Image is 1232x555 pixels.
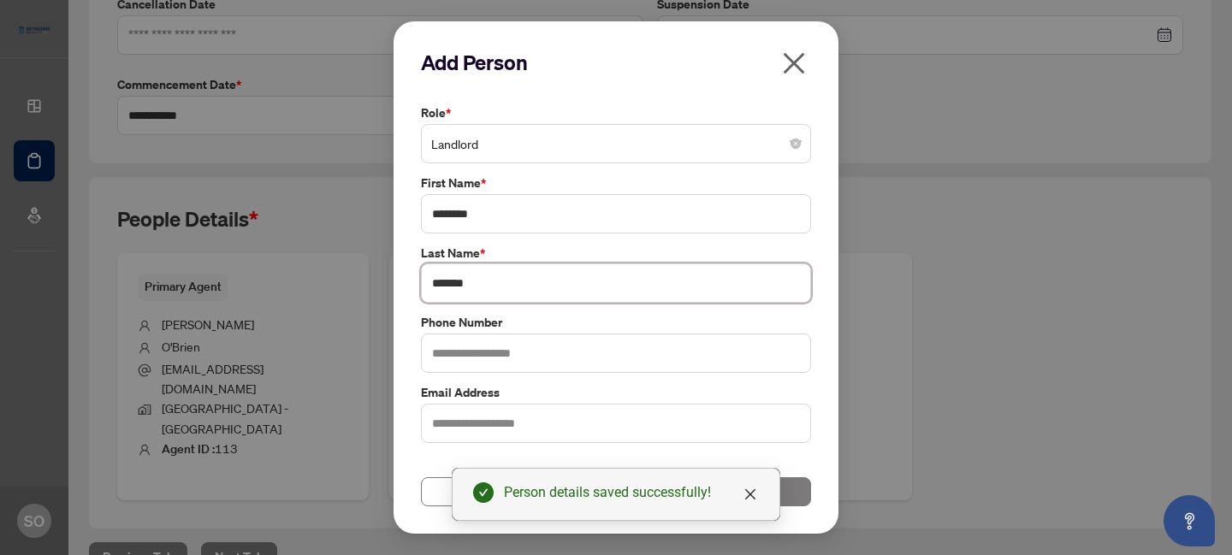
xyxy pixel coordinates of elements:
span: check-circle [473,482,494,503]
label: Phone Number [421,313,811,332]
button: Open asap [1164,495,1215,546]
h2: Add Person [421,49,811,76]
label: Role [421,103,811,122]
label: First Name [421,174,811,192]
div: Person details saved successfully! [504,482,759,503]
button: Cancel [421,477,611,506]
a: Close [741,485,760,504]
span: close [743,487,757,501]
span: Landlord [431,127,801,160]
label: Email Address [421,383,811,402]
span: close-circle [791,139,801,149]
label: Last Name [421,244,811,263]
span: close [780,50,808,77]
